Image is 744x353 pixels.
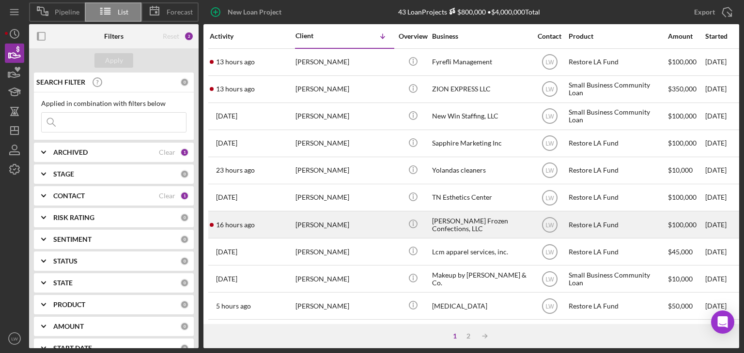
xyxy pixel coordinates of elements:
text: LW [545,59,554,66]
div: [PERSON_NAME] [295,239,392,265]
text: LW [545,249,554,255]
time: 2025-10-09 17:57 [216,166,255,174]
b: SENTIMENT [53,235,92,243]
div: Open Intercom Messenger [711,310,734,334]
div: Fyrefli Management [432,49,529,75]
div: Clear [159,192,175,200]
div: Sapphire Marketing Inc [432,131,529,156]
div: Restore LA Fund [569,158,666,183]
div: Restore LA Fund [569,185,666,210]
div: 0 [180,322,189,331]
b: CONTACT [53,192,85,200]
div: 0 [180,257,189,265]
div: Small Business Community Loan [569,266,666,292]
span: $350,000 [668,85,697,93]
button: New Loan Project [203,2,291,22]
div: [PERSON_NAME] [295,76,392,102]
time: 2025-09-30 22:54 [216,275,237,283]
b: RISK RATING [53,214,94,221]
div: Lcm apparel services, inc. [432,239,529,265]
div: Contact [531,32,568,40]
span: $50,000 [668,302,693,310]
span: Pipeline [55,8,79,16]
b: SEARCH FILTER [36,78,85,86]
text: LW [545,303,554,309]
div: 0 [180,344,189,353]
b: STATE [53,279,73,287]
div: Restore LA Fund [569,49,666,75]
span: Forecast [167,8,193,16]
div: 0 [180,170,189,178]
div: Business [432,32,529,40]
div: Apply [105,53,123,68]
span: List [118,8,128,16]
time: 2025-10-07 18:10 [216,248,237,256]
div: [PERSON_NAME] [295,158,392,183]
div: $800,000 [447,8,486,16]
div: Product [569,32,666,40]
div: 2 [462,332,475,340]
span: $100,000 [668,139,697,147]
div: 0 [180,78,189,87]
span: $100,000 [668,58,697,66]
div: [PERSON_NAME] [295,320,392,346]
text: LW [545,113,554,120]
div: Small Business Community Loan [569,76,666,102]
button: LW [5,329,24,348]
div: [PERSON_NAME] [295,212,392,237]
div: Amount [668,32,704,40]
button: Apply [94,53,133,68]
div: Clear [159,148,175,156]
div: [MEDICAL_DATA] [432,293,529,319]
time: 2025-10-10 12:22 [216,302,251,310]
span: $100,000 [668,221,697,229]
b: AMOUNT [53,323,84,330]
div: Restore LA Fund [569,320,666,346]
div: 1 [180,148,189,157]
div: Makeup by [PERSON_NAME] & Co. [432,266,529,292]
div: [PERSON_NAME] Frozen Confections, LLC [432,212,529,237]
span: $45,000 [668,248,693,256]
div: 1 [180,191,189,200]
div: [PERSON_NAME] [295,49,392,75]
div: [PERSON_NAME] [295,103,392,129]
div: Restore LA Fund [569,212,666,237]
span: $100,000 [668,193,697,201]
b: START DATE [53,344,92,352]
div: 0 [180,279,189,287]
div: 0 [180,300,189,309]
text: LW [545,194,554,201]
div: [PERSON_NAME] [295,185,392,210]
div: Activity [210,32,294,40]
button: Export [684,2,739,22]
div: 0 [180,213,189,222]
div: 2 [184,31,194,41]
time: 2025-08-30 00:11 [216,193,237,201]
div: 0 [180,235,189,244]
div: Applied in combination with filters below [41,100,186,107]
span: $100,000 [668,112,697,120]
div: Restore LA Fund [569,131,666,156]
text: LW [545,167,554,174]
time: 2025-10-04 05:44 [216,112,237,120]
div: New Loan Project [228,2,281,22]
text: LW [11,336,18,341]
b: PRODUCT [53,301,85,309]
div: 1 [448,332,462,340]
div: New Win Staffing, LLC [432,103,529,129]
text: LW [545,221,554,228]
div: El Metapaneco [432,320,529,346]
div: Overview [395,32,431,40]
text: LW [545,276,554,282]
time: 2025-10-10 00:38 [216,221,255,229]
b: ARCHIVED [53,148,88,156]
div: Export [694,2,715,22]
div: Reset [163,32,179,40]
div: Client [295,32,344,40]
div: 43 Loan Projects • $4,000,000 Total [398,8,540,16]
time: 2025-10-10 04:00 [216,85,255,93]
b: Filters [104,32,124,40]
div: [PERSON_NAME] [295,266,392,292]
div: Restore LA Fund [569,239,666,265]
text: LW [545,86,554,93]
